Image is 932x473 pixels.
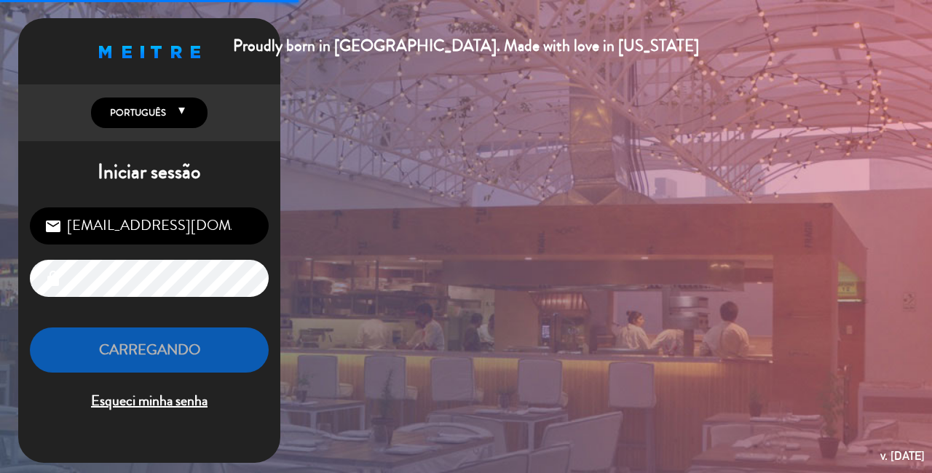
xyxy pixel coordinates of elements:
i: lock [44,270,62,287]
button: Carregando [30,327,269,373]
input: Correio eletrônico [30,207,269,245]
i: email [44,218,62,235]
span: Esqueci minha senha [30,389,269,413]
h1: Iniciar sessão [18,160,280,185]
div: v. [DATE] [880,446,925,466]
span: Português [106,106,166,120]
